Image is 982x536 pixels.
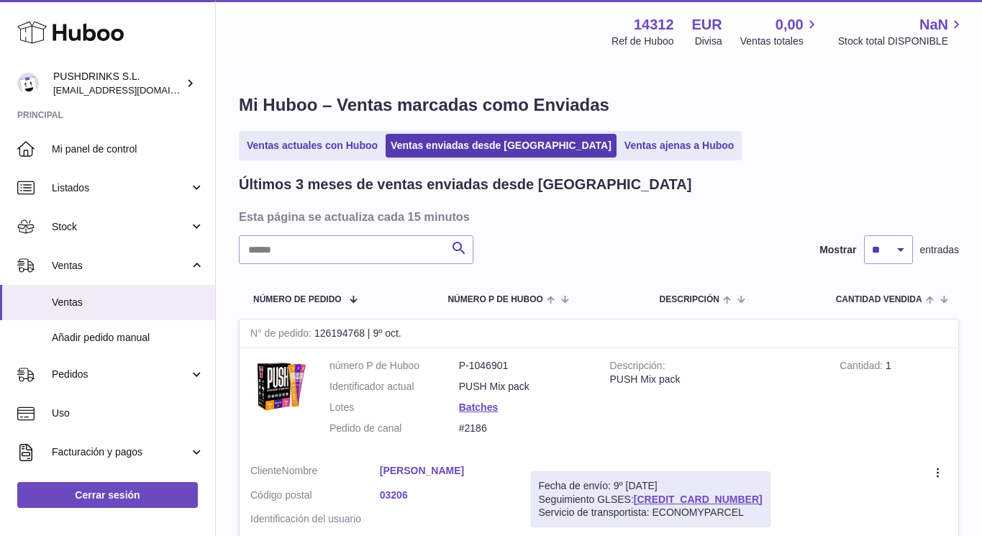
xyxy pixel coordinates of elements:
img: framos@pushdrinks.es [17,73,39,94]
span: Número de pedido [253,295,342,304]
div: Servicio de transportista: ECONOMYPARCEL [539,506,763,519]
strong: 14312 [634,15,674,35]
a: NaN Stock total DISPONIBLE [838,15,965,48]
div: Divisa [695,35,722,48]
dt: Identificación del usuario [250,512,380,526]
span: número P de Huboo [447,295,542,304]
strong: EUR [692,15,722,35]
dd: P-1046901 [459,359,588,373]
span: Cantidad vendida [836,295,922,304]
a: [PERSON_NAME] [380,464,509,478]
span: Stock [52,220,189,234]
a: 0,00 Ventas totales [740,15,820,48]
div: Seguimiento GLSES: [531,471,770,528]
dt: Identificador actual [329,380,459,394]
a: Ventas ajenas a Huboo [619,134,740,158]
dd: PUSH Mix pack [459,380,588,394]
div: 126194768 | 9º oct. [240,319,958,348]
span: Ventas [52,259,189,273]
span: NaN [919,15,948,35]
div: PUSHDRINKS S.L. [53,70,183,97]
h2: Últimos 3 meses de ventas enviadas desde [GEOGRAPHIC_DATA] [239,175,691,194]
span: 0,00 [776,15,804,35]
dt: Lotes [329,401,459,414]
a: [CREDIT_CARD_NUMBER] [634,494,763,505]
strong: N° de pedido [250,327,314,342]
strong: Cantidad [840,360,886,375]
a: Ventas enviadas desde [GEOGRAPHIC_DATA] [386,134,617,158]
strong: Descripción [610,360,665,375]
dt: Nombre [250,464,380,481]
dt: Pedido de canal [329,422,459,435]
span: Stock total DISPONIBLE [838,35,965,48]
dt: Código postal [250,489,380,506]
span: Mi panel de control [52,142,204,156]
dt: número P de Huboo [329,359,459,373]
a: Cerrar sesión [17,482,198,508]
span: Pedidos [52,368,189,381]
a: Ventas actuales con Huboo [242,134,383,158]
h3: Esta página se actualiza cada 15 minutos [239,209,955,224]
img: 143121750924561.png [250,359,308,414]
a: Batches [459,401,498,413]
span: Ventas totales [740,35,820,48]
span: Uso [52,406,204,420]
label: Mostrar [819,243,856,257]
span: Añadir pedido manual [52,331,204,345]
h1: Mi Huboo – Ventas marcadas como Enviadas [239,94,959,117]
dd: #2186 [459,422,588,435]
div: PUSH Mix pack [610,373,819,386]
span: Descripción [660,295,719,304]
span: entradas [920,243,959,257]
td: 1 [829,348,958,453]
div: Fecha de envío: 9º [DATE] [539,479,763,493]
a: 03206 [380,489,509,502]
span: Ventas [52,296,204,309]
span: Facturación y pagos [52,445,189,459]
span: Listados [52,181,189,195]
span: [EMAIL_ADDRESS][DOMAIN_NAME] [53,84,212,96]
span: Cliente [250,465,282,476]
div: Ref de Huboo [612,35,673,48]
